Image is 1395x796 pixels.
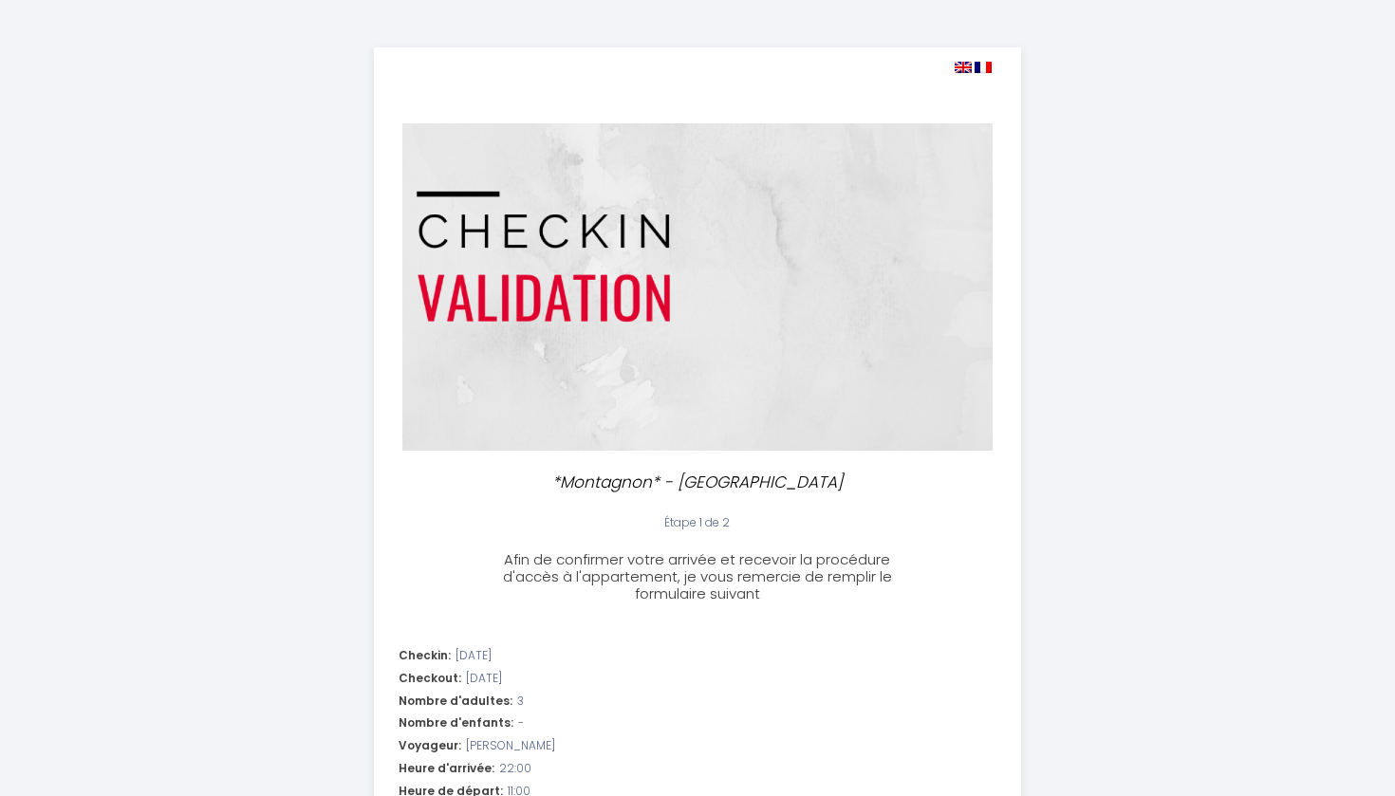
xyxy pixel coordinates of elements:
[399,760,494,778] span: Heure d'arrivée:
[499,760,531,778] span: 22:00
[399,714,513,732] span: Nombre d'enfants:
[517,693,524,711] span: 3
[503,549,892,603] span: Afin de confirmer votre arrivée et recevoir la procédure d'accès à l'appartement, je vous remerci...
[975,62,992,73] img: fr.png
[399,670,461,688] span: Checkout:
[456,647,492,665] span: [DATE]
[466,670,502,688] span: [DATE]
[399,647,451,665] span: Checkin:
[494,470,901,495] p: *Montagnon* - [GEOGRAPHIC_DATA]
[955,62,972,73] img: en.png
[664,514,730,530] span: Étape 1 de 2
[399,737,461,755] span: Voyageur:
[399,693,512,711] span: Nombre d'adultes:
[466,737,555,755] span: [PERSON_NAME]
[518,714,524,732] span: -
